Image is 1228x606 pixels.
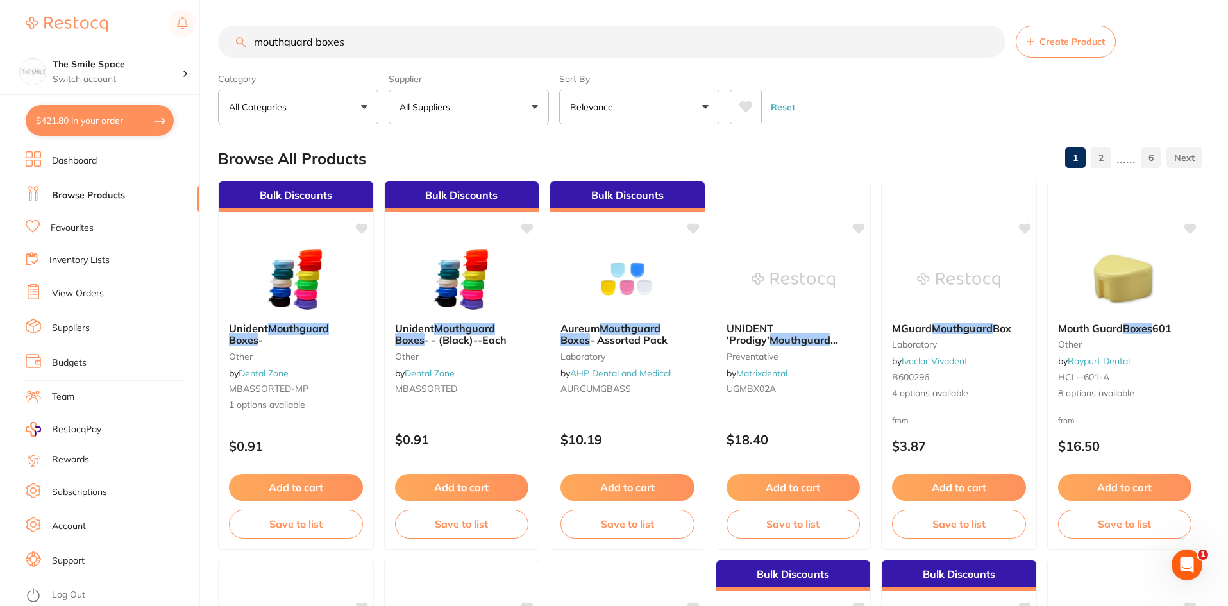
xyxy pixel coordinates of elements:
[727,383,776,394] span: UGMBX02A
[560,351,694,362] small: laboratory
[229,474,363,501] button: Add to cart
[917,248,1000,312] img: MGuard Mouthguard Box
[560,383,631,394] span: AURGUMGBASS
[26,17,108,32] img: Restocq Logo
[570,101,618,114] p: Relevance
[559,90,719,124] button: Relevance
[1058,339,1192,349] small: other
[395,474,529,501] button: Add to cart
[229,439,363,453] p: $0.91
[395,383,457,394] span: MBASSORTED
[892,323,1026,334] b: MGuard Mouthguard Box
[52,287,104,300] a: View Orders
[229,323,363,346] b: Unident Mouthguard Boxes -
[219,181,373,212] div: Bulk Discounts
[1039,37,1105,47] span: Create Product
[560,510,694,538] button: Save to list
[716,560,871,591] div: Bulk Discounts
[229,399,363,412] span: 1 options available
[395,323,529,346] b: Unident Mouthguard Boxes - - (Black)--Each
[1058,355,1130,367] span: by
[1058,387,1192,400] span: 8 options available
[229,367,289,379] span: by
[218,26,1005,58] input: Search Products
[1016,26,1116,58] button: Create Product
[52,391,74,403] a: Team
[559,73,719,85] label: Sort By
[892,355,968,367] span: by
[229,351,363,362] small: other
[570,367,671,379] a: AHP Dental and Medical
[560,322,600,335] span: Aureum
[434,322,495,335] em: Mouthguard
[218,90,378,124] button: All Categories
[727,346,756,358] em: Boxes
[892,439,1026,453] p: $3.87
[560,367,671,379] span: by
[53,73,182,86] p: Switch account
[892,474,1026,501] button: Add to cart
[1116,151,1136,165] p: ......
[727,432,861,447] p: $18.40
[218,150,366,168] h2: Browse All Products
[600,322,660,335] em: Mouthguard
[218,73,378,85] label: Category
[1058,474,1192,501] button: Add to cart
[767,90,799,124] button: Reset
[1058,322,1123,335] span: Mouth Guard
[239,367,289,379] a: Dental Zone
[395,432,529,447] p: $0.91
[993,322,1011,335] span: Box
[550,181,705,212] div: Bulk Discounts
[52,155,97,167] a: Dashboard
[1058,416,1075,425] span: from
[892,510,1026,538] button: Save to list
[1198,550,1208,560] span: 1
[560,474,694,501] button: Add to cart
[560,432,694,447] p: $10.19
[1141,145,1161,171] a: 6
[882,560,1036,591] div: Bulk Discounts
[902,355,968,367] a: Ivoclar Vivadent
[395,322,434,335] span: Unident
[1058,439,1192,453] p: $16.50
[727,367,787,379] span: by
[52,589,85,602] a: Log Out
[405,367,455,379] a: Dental Zone
[395,367,455,379] span: by
[1083,248,1166,312] img: Mouth Guard Boxes 601
[1058,323,1192,334] b: Mouth Guard Boxes 601
[389,90,549,124] button: All Suppliers
[585,248,669,312] img: Aureum Mouthguard Boxes - Assorted Pack
[1152,322,1172,335] span: 601
[49,254,110,267] a: Inventory Lists
[892,387,1026,400] span: 4 options available
[254,248,337,312] img: Unident Mouthguard Boxes -
[420,248,503,312] img: Unident Mouthguard Boxes - - (Black)--Each
[229,322,268,335] span: Unident
[229,383,308,394] span: MBASSORTED-MP
[53,58,182,71] h4: The Smile Space
[770,333,830,346] em: Mouthguard
[932,322,993,335] em: Mouthguard
[52,423,101,436] span: RestocqPay
[52,453,89,466] a: Rewards
[727,323,861,346] b: UNIDENT 'Prodigy' Mouthguard Boxes Assorted (10)
[268,322,329,335] em: Mouthguard
[229,333,258,346] em: Boxes
[385,181,539,212] div: Bulk Discounts
[756,346,823,358] span: Assorted (10)
[26,10,108,39] a: Restocq Logo
[727,351,861,362] small: preventative
[1065,145,1086,171] a: 1
[395,351,529,362] small: other
[892,322,932,335] span: MGuard
[52,520,86,533] a: Account
[590,333,668,346] span: - Assorted Pack
[560,323,694,346] b: Aureum Mouthguard Boxes - Assorted Pack
[52,555,85,568] a: Support
[727,510,861,538] button: Save to list
[26,422,101,437] a: RestocqPay
[51,222,94,235] a: Favourites
[400,101,455,114] p: All Suppliers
